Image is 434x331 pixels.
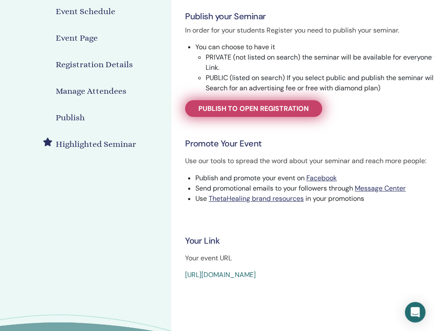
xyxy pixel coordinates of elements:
h4: Event Schedule [56,5,115,18]
a: Message Center [355,184,406,193]
a: ThetaHealing brand resources [209,194,304,203]
a: Facebook [306,173,337,182]
h4: Highlighted Seminar [56,138,136,151]
h4: Registration Details [56,58,133,71]
h4: Manage Attendees [56,85,126,98]
span: Publish to open registration [198,104,309,113]
a: Publish to open registration [185,100,322,117]
h4: Event Page [56,32,98,45]
h4: Publish [56,111,85,124]
a: [URL][DOMAIN_NAME] [185,270,256,279]
div: Open Intercom Messenger [405,302,425,322]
